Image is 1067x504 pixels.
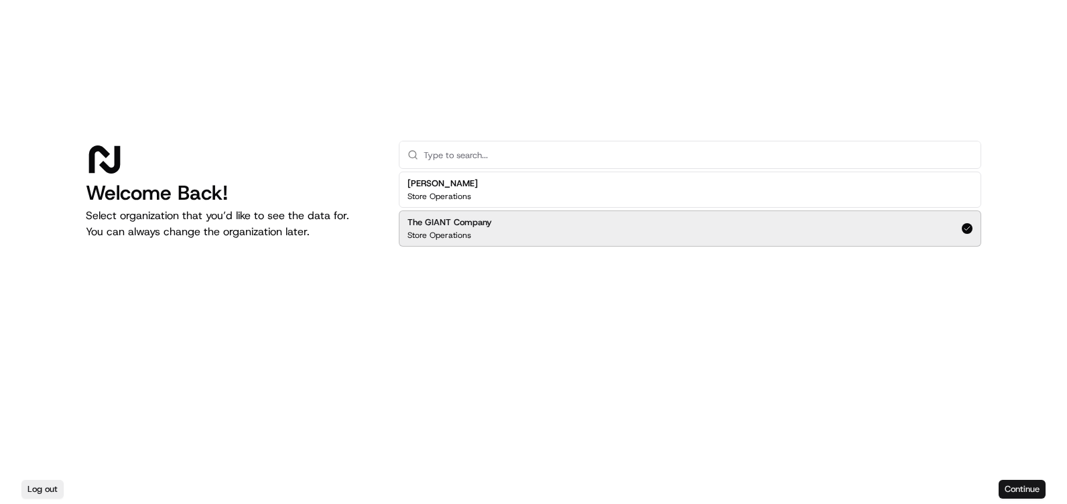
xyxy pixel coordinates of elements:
button: Continue [999,480,1046,499]
div: Suggestions [399,169,981,249]
h2: [PERSON_NAME] [407,178,478,190]
h2: The GIANT Company [407,216,492,229]
p: Store Operations [407,191,471,202]
p: Store Operations [407,230,471,241]
p: Select organization that you’d like to see the data for. You can always change the organization l... [86,208,377,240]
input: Type to search... [424,141,972,168]
button: Log out [21,480,64,499]
h1: Welcome Back! [86,181,377,205]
